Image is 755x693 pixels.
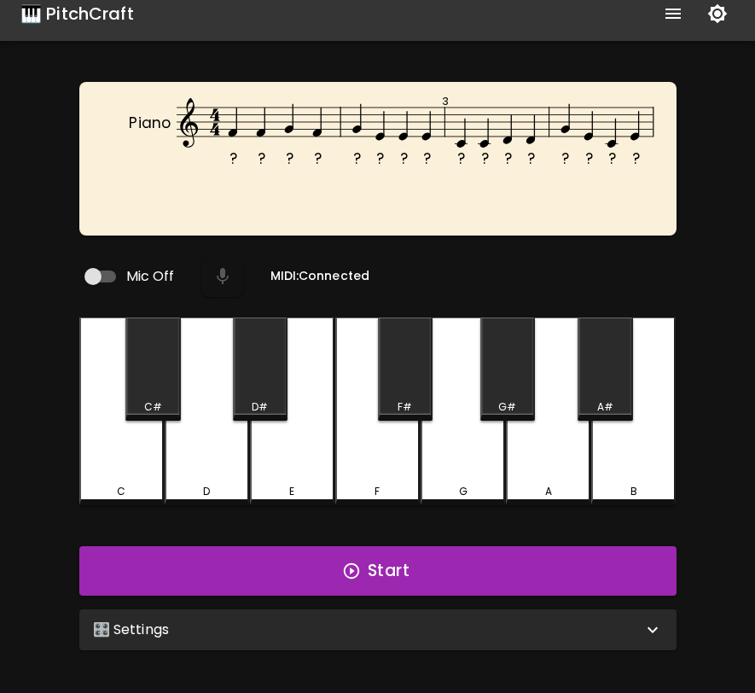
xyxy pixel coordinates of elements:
[498,399,516,415] div: G#
[126,266,175,287] span: Mic Off
[79,546,677,596] button: Start
[375,484,380,499] div: F
[203,484,210,499] div: D
[597,399,613,415] div: A#
[545,484,552,499] div: A
[270,267,369,286] h6: MIDI: Connected
[93,620,170,640] p: 🎛️ Settings
[258,148,265,169] text: ?
[144,399,162,415] div: C#
[117,484,125,499] div: C
[562,148,570,169] text: ?
[458,148,466,169] text: ?
[400,148,408,169] text: ?
[630,484,637,499] div: B
[442,94,449,108] text: 3
[528,148,536,169] text: ?
[129,113,171,133] text: Piano
[632,148,640,169] text: ?
[252,399,268,415] div: D#
[504,148,512,169] text: ?
[585,148,593,169] text: ?
[286,148,293,169] text: ?
[377,148,385,169] text: ?
[353,148,361,169] text: ?
[289,484,294,499] div: E
[609,148,617,169] text: ?
[79,609,677,650] div: 🎛️ Settings
[229,148,236,169] text: ?
[314,148,322,169] text: ?
[481,148,489,169] text: ?
[459,484,468,499] div: G
[423,148,431,169] text: ?
[398,399,412,415] div: F#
